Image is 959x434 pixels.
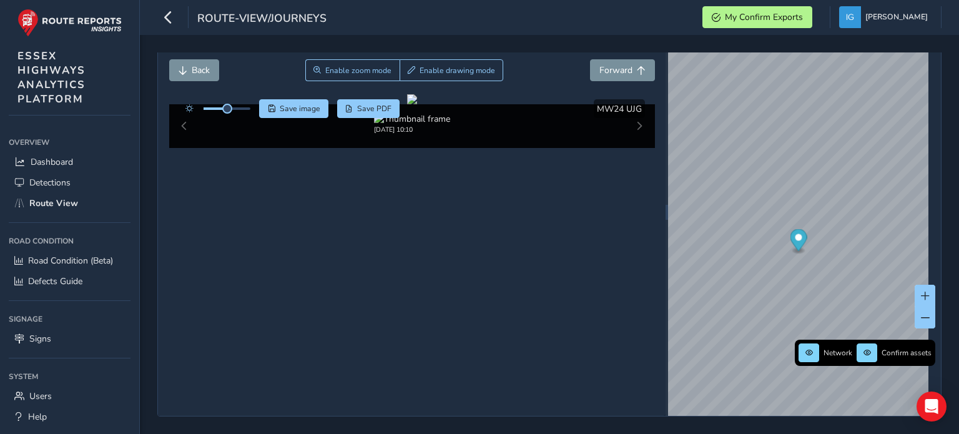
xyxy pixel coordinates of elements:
[9,133,130,152] div: Overview
[9,271,130,292] a: Defects Guide
[29,197,78,209] span: Route View
[420,66,495,76] span: Enable drawing mode
[28,411,47,423] span: Help
[305,59,400,81] button: Zoom
[599,64,632,76] span: Forward
[29,390,52,402] span: Users
[357,104,391,114] span: Save PDF
[9,172,130,193] a: Detections
[9,386,130,407] a: Users
[29,333,51,345] span: Signs
[169,59,219,81] button: Back
[374,113,450,125] img: Thumbnail frame
[17,9,122,37] img: rr logo
[28,275,82,287] span: Defects Guide
[725,11,803,23] span: My Confirm Exports
[865,6,928,28] span: [PERSON_NAME]
[9,232,130,250] div: Road Condition
[197,11,327,28] span: route-view/journeys
[259,99,328,118] button: Save
[9,250,130,271] a: Road Condition (Beta)
[839,6,932,28] button: [PERSON_NAME]
[400,59,504,81] button: Draw
[9,310,130,328] div: Signage
[374,125,450,134] div: [DATE] 10:10
[280,104,320,114] span: Save image
[9,152,130,172] a: Dashboard
[31,156,73,168] span: Dashboard
[29,177,71,189] span: Detections
[917,392,947,422] div: Open Intercom Messenger
[824,348,852,358] span: Network
[597,103,642,115] span: MW24 UJG
[9,407,130,427] a: Help
[590,59,655,81] button: Forward
[702,6,812,28] button: My Confirm Exports
[9,328,130,349] a: Signs
[9,367,130,386] div: System
[17,49,86,106] span: ESSEX HIGHWAYS ANALYTICS PLATFORM
[325,66,391,76] span: Enable zoom mode
[9,193,130,214] a: Route View
[192,64,210,76] span: Back
[28,255,113,267] span: Road Condition (Beta)
[337,99,400,118] button: PDF
[839,6,861,28] img: diamond-layout
[882,348,932,358] span: Confirm assets
[790,229,807,255] div: Map marker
